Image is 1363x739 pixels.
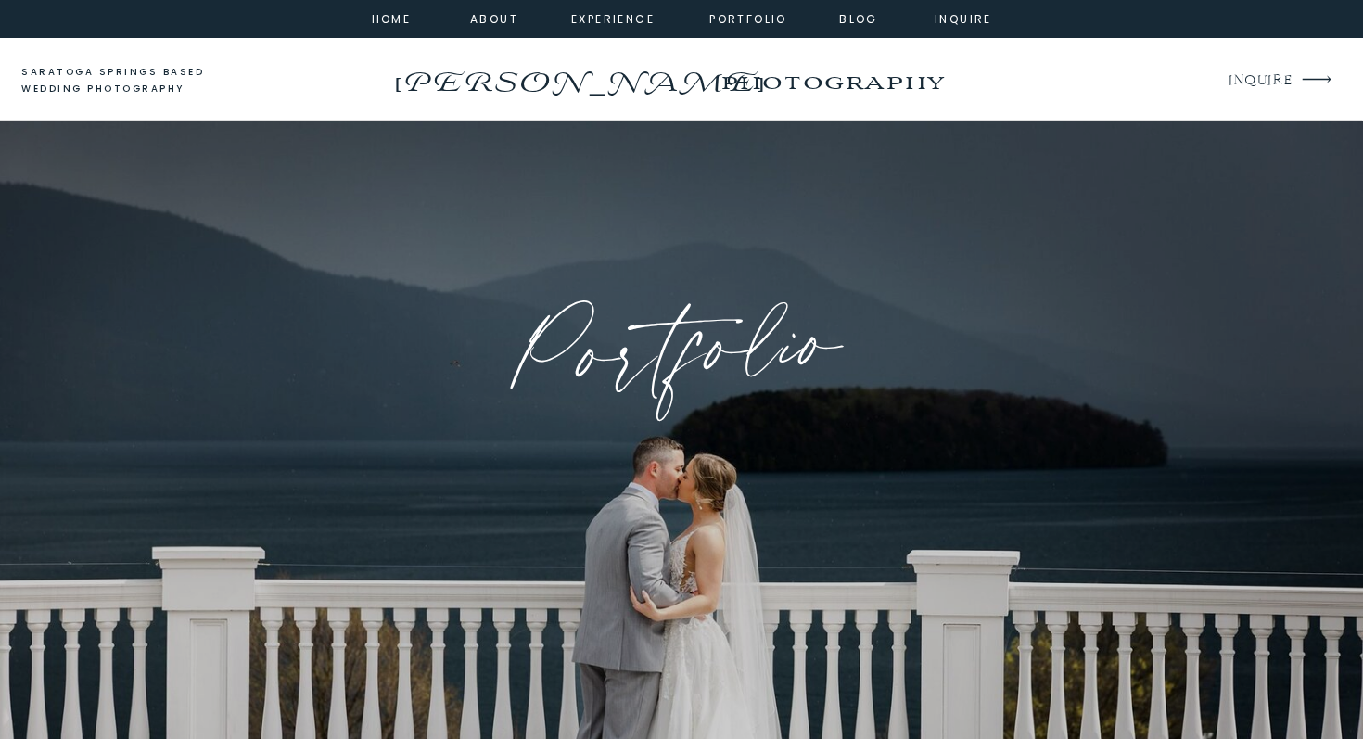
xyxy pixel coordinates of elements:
[331,276,1033,433] h1: Portfolio
[366,9,416,26] a: home
[21,64,239,98] a: saratoga springs based wedding photography
[708,9,788,26] a: portfolio
[930,9,997,26] a: inquire
[470,9,512,26] a: about
[825,9,892,26] a: Blog
[389,60,767,90] a: [PERSON_NAME]
[571,9,646,26] a: experience
[1229,69,1291,94] a: INQUIRE
[684,56,980,107] a: photography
